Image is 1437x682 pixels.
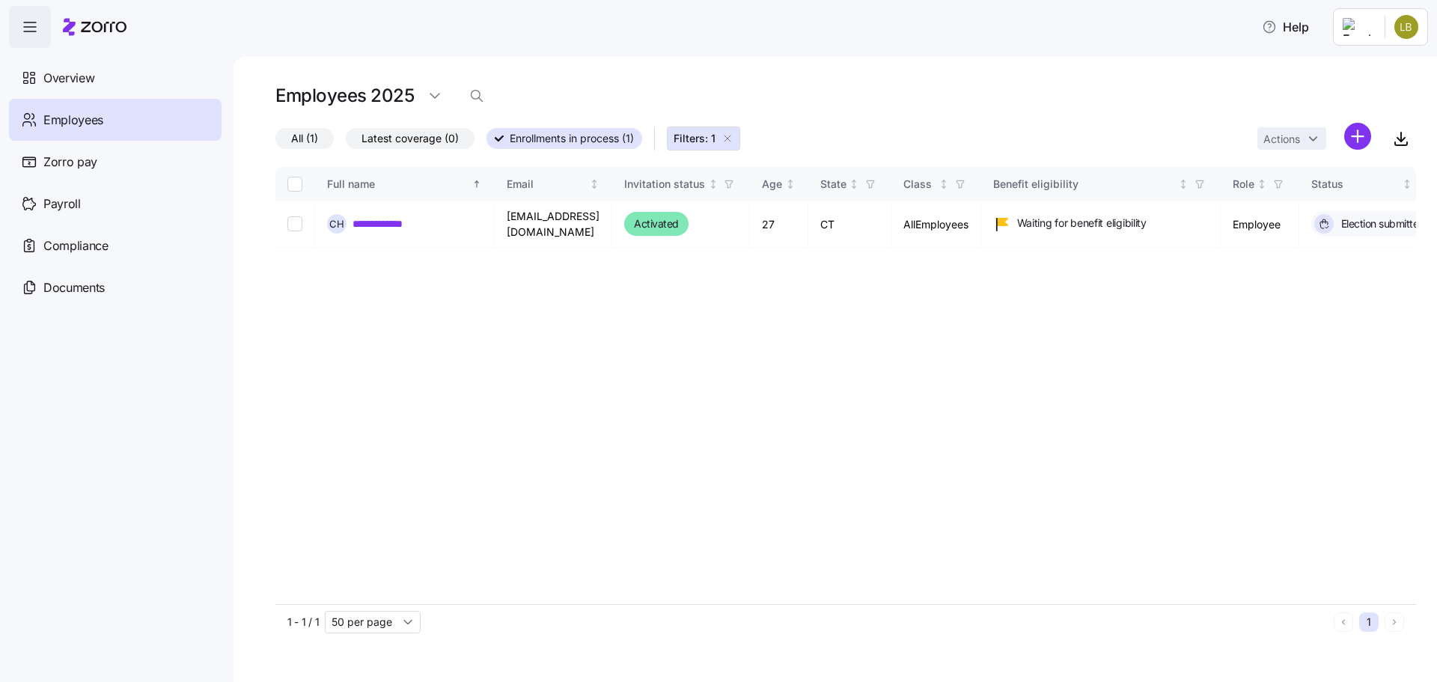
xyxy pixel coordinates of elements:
[43,278,105,297] span: Documents
[1263,134,1300,144] span: Actions
[849,179,859,189] div: Not sorted
[1394,15,1418,39] img: 1af8aab67717610295fc0a914effc0fd
[1334,612,1353,632] button: Previous page
[507,176,587,192] div: Email
[1359,612,1379,632] button: 1
[43,153,97,171] span: Zorro pay
[589,179,599,189] div: Not sorted
[327,176,469,192] div: Full name
[634,215,679,233] span: Activated
[9,225,222,267] a: Compliance
[1233,176,1254,192] div: Role
[1221,167,1299,201] th: RoleNot sorted
[9,57,222,99] a: Overview
[1402,179,1412,189] div: Not sorted
[1257,127,1326,150] button: Actions
[9,267,222,308] a: Documents
[315,167,495,201] th: Full nameSorted ascending
[472,179,482,189] div: Sorted ascending
[43,111,103,130] span: Employees
[612,167,750,201] th: Invitation statusNot sorted
[1017,216,1147,231] span: Waiting for benefit eligibility
[808,167,891,201] th: StateNot sorted
[495,201,612,248] td: [EMAIL_ADDRESS][DOMAIN_NAME]
[9,99,222,141] a: Employees
[1343,18,1373,36] img: Employer logo
[785,179,796,189] div: Not sorted
[510,129,634,148] span: Enrollments in process (1)
[993,176,1176,192] div: Benefit eligibility
[1262,18,1309,36] span: Help
[674,131,716,146] span: Filters: 1
[1250,12,1321,42] button: Help
[750,167,808,201] th: AgeNot sorted
[43,195,81,213] span: Payroll
[1178,179,1189,189] div: Not sorted
[361,129,459,148] span: Latest coverage (0)
[1344,123,1371,150] svg: add icon
[750,201,808,248] td: 27
[329,219,344,229] span: C H
[43,69,94,88] span: Overview
[1311,176,1400,192] div: Status
[981,167,1221,201] th: Benefit eligibilityNot sorted
[1221,201,1299,248] td: Employee
[287,615,319,630] span: 1 - 1 / 1
[891,201,981,248] td: AllEmployees
[1385,612,1404,632] button: Next page
[939,179,949,189] div: Not sorted
[624,176,705,192] div: Invitation status
[287,177,302,192] input: Select all records
[275,84,414,107] h1: Employees 2025
[762,176,782,192] div: Age
[1257,179,1267,189] div: Not sorted
[708,179,718,189] div: Not sorted
[287,216,302,231] input: Select record 1
[820,176,846,192] div: State
[891,167,981,201] th: ClassNot sorted
[903,176,936,192] div: Class
[1337,216,1425,231] span: Election submitted
[291,129,318,148] span: All (1)
[495,167,612,201] th: EmailNot sorted
[667,127,740,150] button: Filters: 1
[9,141,222,183] a: Zorro pay
[808,201,891,248] td: CT
[43,237,109,255] span: Compliance
[9,183,222,225] a: Payroll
